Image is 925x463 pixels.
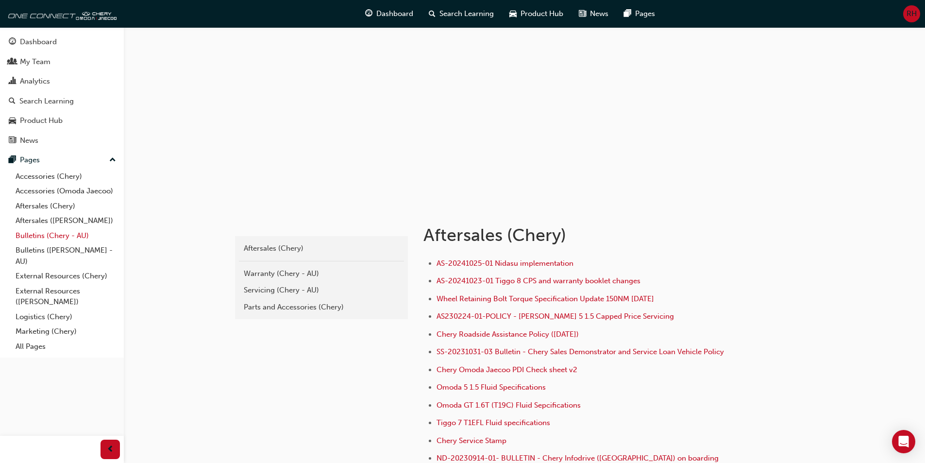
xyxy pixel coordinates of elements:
a: Chery Roadside Assistance Policy ([DATE]) [437,330,579,339]
a: Bulletins (Chery - AU) [12,228,120,243]
a: External Resources ([PERSON_NAME]) [12,284,120,309]
a: car-iconProduct Hub [502,4,571,24]
a: Tiggo 7 T1EFL Fluid specifications [437,418,550,427]
span: car-icon [509,8,517,20]
a: Wheel Retaining Bolt Torque Specification Update 150NM [DATE] [437,294,654,303]
button: RH [903,5,920,22]
div: Analytics [20,76,50,87]
span: prev-icon [107,444,114,456]
div: Search Learning [19,96,74,107]
span: news-icon [9,137,16,145]
span: RH [907,8,917,19]
span: up-icon [109,154,116,167]
a: Aftersales (Chery) [12,199,120,214]
a: search-iconSearch Learning [421,4,502,24]
a: Analytics [4,72,120,90]
span: news-icon [579,8,586,20]
span: Pages [635,8,655,19]
a: AS-20241025-01 Nidasu implementation [437,259,573,268]
a: news-iconNews [571,4,616,24]
div: My Team [20,56,50,68]
a: Aftersales (Chery) [239,240,404,257]
a: guage-iconDashboard [357,4,421,24]
span: guage-icon [365,8,372,20]
a: Parts and Accessories (Chery) [239,299,404,316]
a: Chery Omoda Jaecoo PDI Check sheet v2 [437,365,577,374]
a: AS-20241023-01 Tiggo 8 CPS and warranty booklet changes [437,276,640,285]
span: pages-icon [624,8,631,20]
h1: Aftersales (Chery) [423,224,742,246]
span: car-icon [9,117,16,125]
a: Omoda 5 1.5 Fluid Specifications [437,383,546,392]
span: guage-icon [9,38,16,47]
a: Product Hub [4,112,120,130]
a: Servicing (Chery - AU) [239,282,404,299]
div: Servicing (Chery - AU) [244,285,399,296]
a: Accessories (Omoda Jaecoo) [12,184,120,199]
button: DashboardMy TeamAnalyticsSearch LearningProduct HubNews [4,31,120,151]
span: Search Learning [439,8,494,19]
div: Aftersales (Chery) [244,243,399,254]
div: Product Hub [20,115,63,126]
a: Omoda GT 1.6T (T19C) Fluid Sepcifications [437,401,581,410]
a: Accessories (Chery) [12,169,120,184]
div: Warranty (Chery - AU) [244,268,399,279]
a: All Pages [12,339,120,354]
a: Search Learning [4,92,120,110]
a: My Team [4,53,120,71]
a: SS-20231031-03 Bulletin - Chery Sales Demonstrator and Service Loan Vehicle Policy [437,347,724,356]
span: search-icon [9,97,16,106]
a: Chery Service Stamp [437,436,506,445]
span: chart-icon [9,77,16,86]
div: Dashboard [20,36,57,48]
a: Bulletins ([PERSON_NAME] - AU) [12,243,120,269]
a: External Resources (Chery) [12,269,120,284]
span: people-icon [9,58,16,67]
div: Open Intercom Messenger [892,430,915,453]
a: Warranty (Chery - AU) [239,265,404,282]
button: Pages [4,151,120,169]
div: News [20,135,38,146]
span: pages-icon [9,156,16,165]
span: Dashboard [376,8,413,19]
div: Parts and Accessories (Chery) [244,302,399,313]
span: News [590,8,608,19]
a: AS230224-01-POLICY - [PERSON_NAME] 5 1.5 Capped Price Servicing [437,312,674,321]
span: search-icon [429,8,436,20]
span: Product Hub [521,8,563,19]
a: Marketing (Chery) [12,324,120,339]
a: Dashboard [4,33,120,51]
img: oneconnect [5,4,117,23]
div: Pages [20,154,40,166]
a: News [4,132,120,150]
a: Logistics (Chery) [12,309,120,325]
a: Aftersales ([PERSON_NAME]) [12,213,120,228]
a: ND-20230914-01- BULLETIN - Chery Infodrive ([GEOGRAPHIC_DATA]) on boarding [437,454,719,463]
a: pages-iconPages [616,4,663,24]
